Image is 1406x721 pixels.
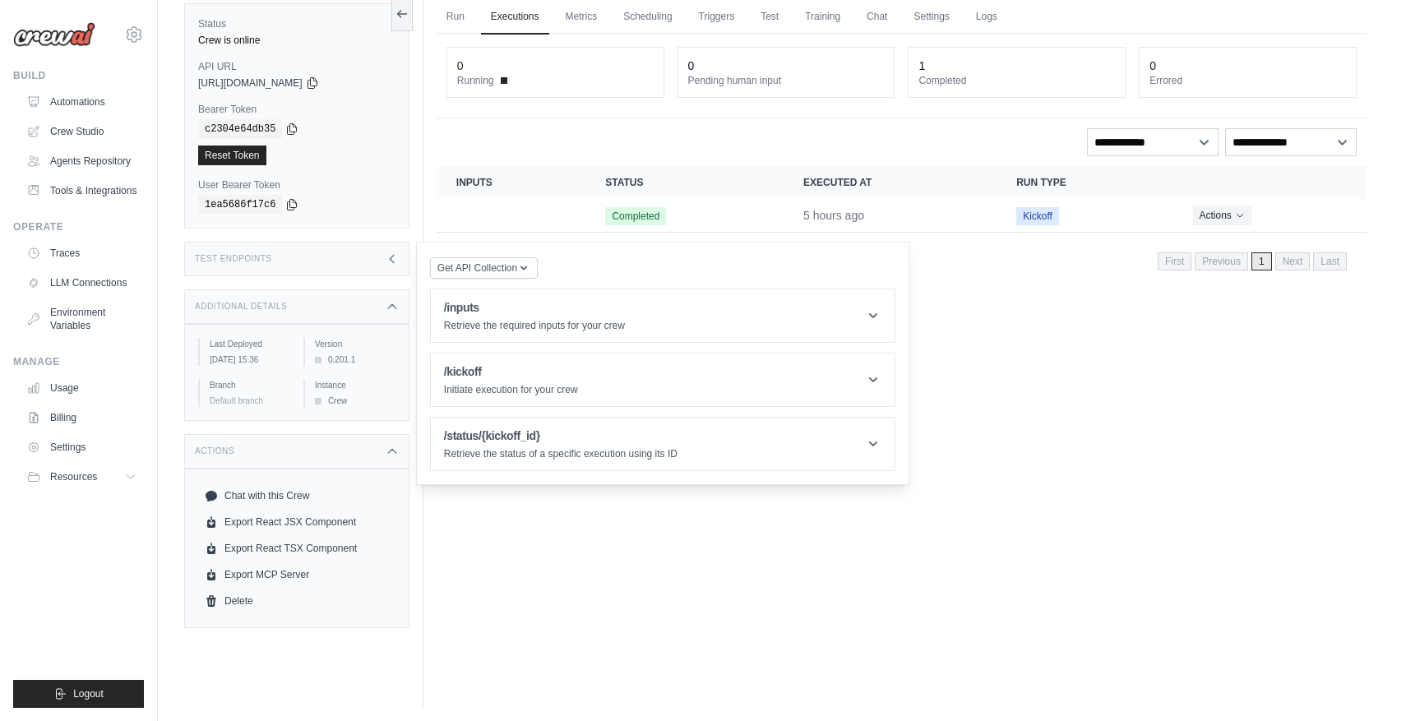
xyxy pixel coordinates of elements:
label: Instance [315,379,395,391]
button: Resources [20,464,144,490]
div: 1 [918,58,925,74]
div: Manage [13,355,144,368]
th: Inputs [437,166,586,199]
label: Status [198,17,395,30]
h3: Additional Details [195,302,287,312]
span: [URL][DOMAIN_NAME] [198,76,303,90]
label: Version [315,338,395,350]
th: Status [585,166,784,199]
span: Resources [50,470,97,483]
span: Logout [73,687,104,700]
h1: /status/{kickoff_id} [444,428,678,444]
div: 0.201.1 [315,354,395,366]
dt: Pending human input [688,74,885,87]
a: LLM Connections [20,270,144,296]
span: Default branch [210,396,263,405]
dt: Errored [1149,74,1346,87]
a: Export MCP Server [198,562,395,588]
button: Logout [13,680,144,708]
img: Logo [13,22,95,47]
iframe: Chat Widget [1324,642,1406,721]
label: Bearer Token [198,103,395,116]
p: Retrieve the required inputs for your crew [444,319,625,332]
time: October 5, 2025 at 15:38 PDT [803,209,864,222]
a: Settings [20,434,144,460]
span: 1 [1251,252,1272,270]
a: Usage [20,375,144,401]
span: Completed [605,207,666,225]
code: c2304e64db35 [198,119,282,139]
a: Export React JSX Component [198,509,395,535]
p: Retrieve the status of a specific execution using its ID [444,447,678,460]
a: Environment Variables [20,299,144,339]
label: API URL [198,60,395,73]
h1: /inputs [444,299,625,316]
p: Initiate execution for your crew [444,383,578,396]
div: 0 [688,58,695,74]
a: Agents Repository [20,148,144,174]
a: Billing [20,404,144,431]
label: Branch [210,379,290,391]
h3: Actions [195,446,234,456]
span: Next [1275,252,1311,270]
label: User Bearer Token [198,178,395,192]
span: Get API Collection [437,261,517,275]
span: Last [1313,252,1347,270]
span: Kickoff [1016,207,1059,225]
section: Crew executions table [437,166,1367,281]
time: October 5, 2025 at 15:36 PDT [210,355,258,364]
button: Get API Collection [430,257,538,279]
dt: Completed [918,74,1115,87]
div: Crew [315,395,395,407]
div: 0 [1149,58,1156,74]
span: Previous [1195,252,1248,270]
a: Reset Token [198,146,266,165]
div: Crew is online [198,34,395,47]
th: Run Type [997,166,1172,199]
label: Last Deployed [210,338,290,350]
code: 1ea5686f17c6 [198,195,282,215]
span: Running [457,74,494,87]
h3: Test Endpoints [195,254,272,264]
nav: Pagination [1158,252,1347,270]
a: Crew Studio [20,118,144,145]
a: Traces [20,240,144,266]
div: Operate [13,220,144,233]
h1: /kickoff [444,363,578,380]
a: Automations [20,89,144,115]
div: 0 [457,58,464,74]
a: Tools & Integrations [20,178,144,204]
span: First [1158,252,1191,270]
div: Build [13,69,144,82]
a: Export React TSX Component [198,535,395,562]
a: Chat with this Crew [198,483,395,509]
button: Actions for execution [1193,206,1251,225]
a: Delete [198,588,395,614]
nav: Pagination [437,239,1367,281]
th: Executed at [784,166,997,199]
